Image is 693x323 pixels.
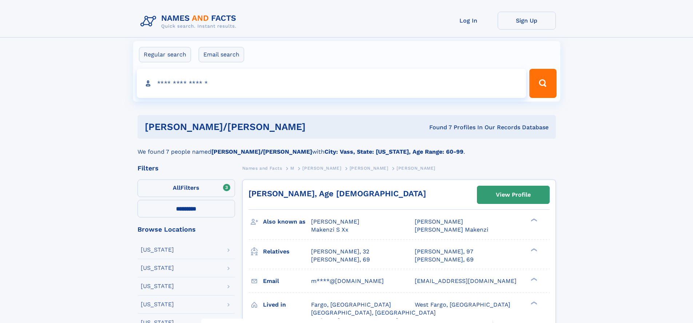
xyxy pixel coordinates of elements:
[311,248,369,256] a: [PERSON_NAME], 32
[529,218,538,222] div: ❯
[324,148,463,155] b: City: Vass, State: [US_STATE], Age Range: 60-99
[415,277,517,284] span: [EMAIL_ADDRESS][DOMAIN_NAME]
[145,122,367,131] h1: [PERSON_NAME]/[PERSON_NAME]
[263,245,311,258] h3: Relatives
[199,47,244,62] label: Email search
[311,256,370,264] a: [PERSON_NAME], 69
[311,301,391,308] span: Fargo, [GEOGRAPHIC_DATA]
[290,166,294,171] span: M
[141,283,174,289] div: [US_STATE]
[529,247,538,252] div: ❯
[138,180,235,197] label: Filters
[350,164,389,173] a: [PERSON_NAME]
[263,299,311,311] h3: Lived in
[138,165,235,172] div: Filters
[496,186,531,203] div: View Profile
[415,218,463,225] span: [PERSON_NAME]
[350,166,389,171] span: [PERSON_NAME]
[173,184,180,191] span: All
[529,277,538,281] div: ❯
[141,247,174,253] div: [US_STATE]
[498,12,556,29] a: Sign Up
[242,164,282,173] a: Names and Facts
[139,47,191,62] label: Regular search
[529,300,538,305] div: ❯
[415,301,510,308] span: West Fargo, [GEOGRAPHIC_DATA]
[529,69,556,98] button: Search Button
[211,148,312,155] b: [PERSON_NAME]/[PERSON_NAME]
[311,218,359,225] span: [PERSON_NAME]
[415,256,474,264] a: [PERSON_NAME], 69
[397,166,435,171] span: [PERSON_NAME]
[138,226,235,233] div: Browse Locations
[415,248,473,256] a: [PERSON_NAME], 97
[415,226,488,233] span: [PERSON_NAME] Makenzi
[141,302,174,307] div: [US_STATE]
[367,123,549,131] div: Found 7 Profiles In Our Records Database
[263,216,311,228] h3: Also known as
[248,189,426,198] a: [PERSON_NAME], Age [DEMOGRAPHIC_DATA]
[137,69,526,98] input: search input
[141,265,174,271] div: [US_STATE]
[477,186,549,204] a: View Profile
[439,12,498,29] a: Log In
[302,166,341,171] span: [PERSON_NAME]
[311,309,436,316] span: [GEOGRAPHIC_DATA], [GEOGRAPHIC_DATA]
[263,275,311,287] h3: Email
[138,12,242,31] img: Logo Names and Facts
[302,164,341,173] a: [PERSON_NAME]
[290,164,294,173] a: M
[311,226,349,233] span: Makenzi S Xx
[138,139,556,156] div: We found 7 people named with .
